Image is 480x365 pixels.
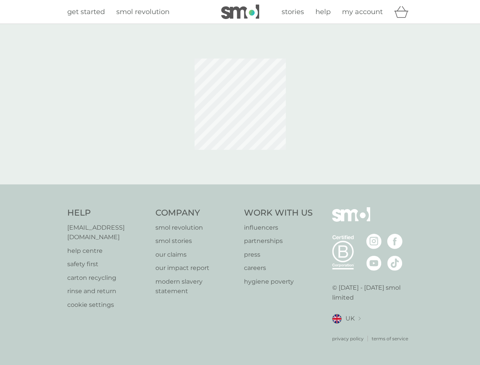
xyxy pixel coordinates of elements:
[394,4,413,19] div: basket
[67,246,148,256] a: help centre
[366,255,382,271] img: visit the smol Youtube page
[67,8,105,16] span: get started
[387,234,402,249] img: visit the smol Facebook page
[67,273,148,283] a: carton recycling
[67,223,148,242] a: [EMAIL_ADDRESS][DOMAIN_NAME]
[387,255,402,271] img: visit the smol Tiktok page
[116,6,170,17] a: smol revolution
[67,6,105,17] a: get started
[332,207,370,233] img: smol
[282,6,304,17] a: stories
[155,263,236,273] a: our impact report
[244,263,313,273] a: careers
[67,300,148,310] a: cookie settings
[155,236,236,246] a: smol stories
[221,5,259,19] img: smol
[155,277,236,296] a: modern slavery statement
[67,207,148,219] h4: Help
[244,277,313,287] a: hygiene poverty
[345,314,355,324] span: UK
[155,250,236,260] a: our claims
[244,223,313,233] a: influencers
[315,8,331,16] span: help
[332,335,364,342] a: privacy policy
[372,335,408,342] a: terms of service
[282,8,304,16] span: stories
[332,283,413,302] p: © [DATE] - [DATE] smol limited
[366,234,382,249] img: visit the smol Instagram page
[116,8,170,16] span: smol revolution
[67,259,148,269] a: safety first
[244,250,313,260] a: press
[155,223,236,233] a: smol revolution
[342,8,383,16] span: my account
[244,236,313,246] a: partnerships
[315,6,331,17] a: help
[155,207,236,219] h4: Company
[332,314,342,324] img: UK flag
[67,286,148,296] a: rinse and return
[244,207,313,219] h4: Work With Us
[342,6,383,17] a: my account
[358,317,361,321] img: select a new location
